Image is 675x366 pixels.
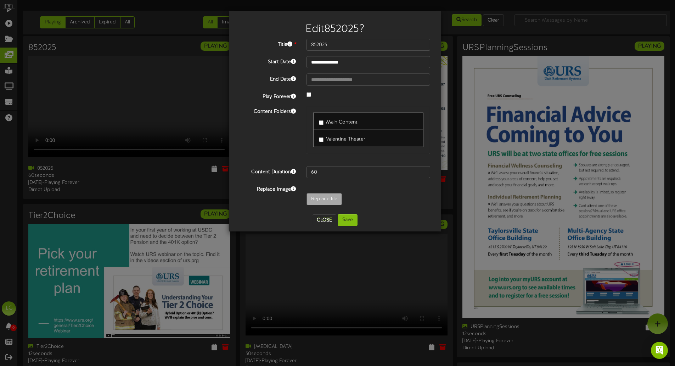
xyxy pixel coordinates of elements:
div: Open Intercom Messenger [651,342,668,359]
label: Content Folders [234,106,301,115]
h2: Edit 852025 ? [240,23,430,35]
input: Main Content [319,120,324,125]
button: Save [338,214,358,226]
span: Valentine Theater [326,137,365,142]
button: Close [313,214,336,226]
label: Content Duration [234,166,301,176]
input: Valentine Theater [319,137,324,142]
label: Replace Image [234,184,301,193]
input: 15 [306,166,430,178]
input: Title [306,39,430,51]
span: Main Content [326,120,358,125]
label: End Date [234,73,301,83]
label: Start Date [234,56,301,66]
label: Play Forever [234,91,301,100]
label: Title [234,39,301,48]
